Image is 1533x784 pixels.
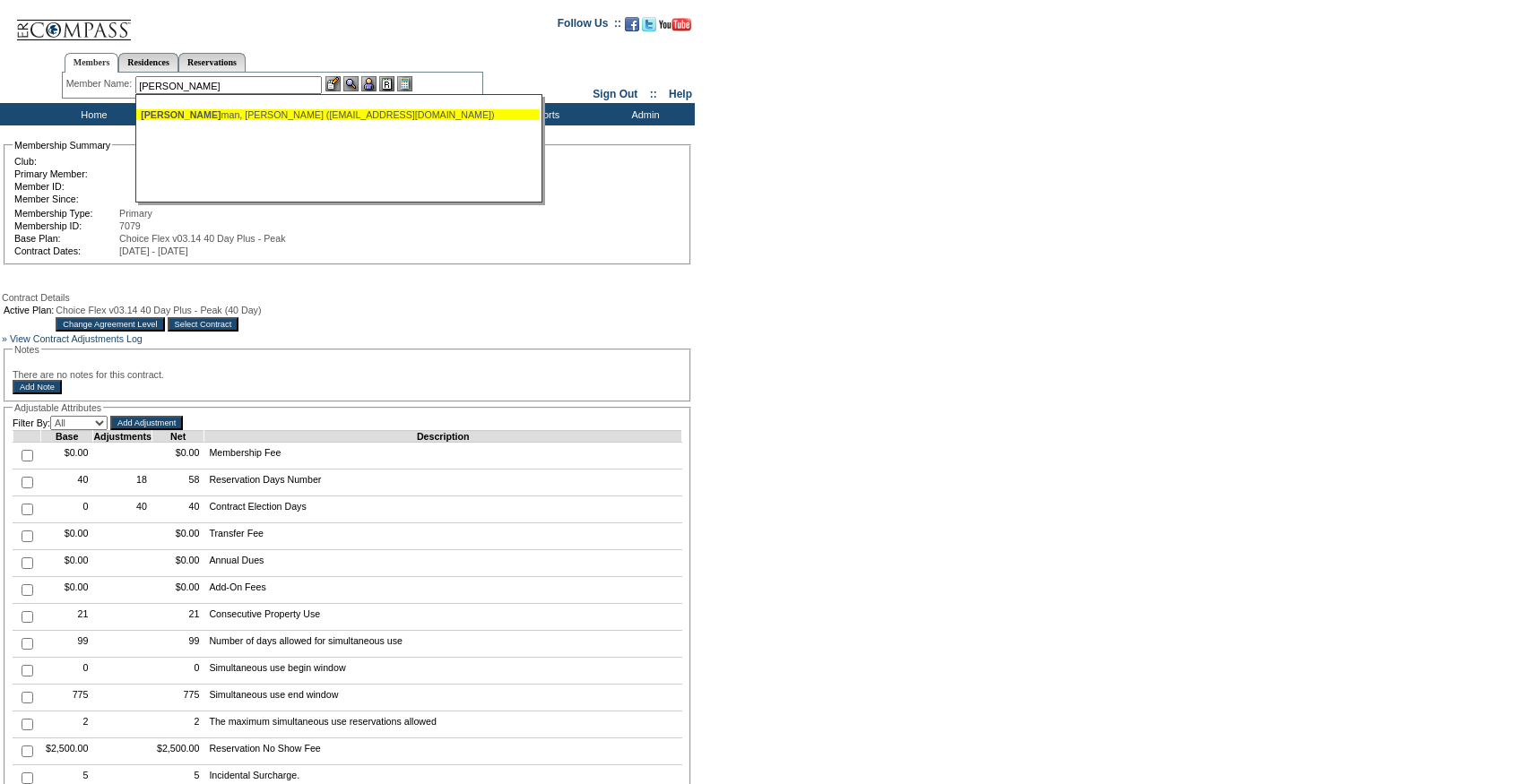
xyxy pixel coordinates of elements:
[152,604,204,631] td: 21
[204,577,682,604] td: Add-On Fees
[659,22,691,33] a: Subscribe to our YouTube Channel
[14,233,117,244] td: Base Plan:
[13,344,41,355] legend: Notes
[41,577,93,604] td: $0.00
[14,181,169,192] td: Member ID:
[204,496,682,523] td: Contract Election Days
[2,292,693,303] div: Contract Details
[152,577,204,604] td: $0.00
[93,496,152,523] td: 40
[13,140,112,151] legend: Membership Summary
[204,470,682,496] td: Reservation Days Number
[15,4,132,41] img: Compass Home
[152,711,204,738] td: 2
[152,443,204,470] td: $0.00
[204,658,682,685] td: Simultaneous use begin window
[178,53,246,72] a: Reservations
[13,402,103,413] legend: Adjustable Attributes
[152,431,204,443] td: Net
[65,53,119,73] a: Members
[41,738,93,765] td: $2,500.00
[204,550,682,577] td: Annual Dues
[13,369,164,380] span: There are no notes for this contract.
[56,305,261,315] span: Choice Flex v03.14 40 Day Plus - Peak (40 Day)
[41,631,93,658] td: 99
[625,22,639,33] a: Become our fan on Facebook
[204,604,682,631] td: Consecutive Property Use
[2,333,143,344] a: » View Contract Adjustments Log
[93,431,152,443] td: Adjustments
[325,76,341,91] img: b_edit.gif
[625,17,639,31] img: Become our fan on Facebook
[141,109,221,120] span: [PERSON_NAME]
[642,17,656,31] img: Follow us on Twitter
[119,220,141,231] span: 7079
[204,443,682,470] td: Membership Fee
[204,738,682,765] td: Reservation No Show Fee
[41,496,93,523] td: 0
[41,711,93,738] td: 2
[40,103,143,125] td: Home
[13,416,108,430] td: Filter By:
[204,685,682,711] td: Simultaneous use end window
[379,76,394,91] img: Reservations
[141,109,535,120] div: man, [PERSON_NAME] ([EMAIL_ADDRESS][DOMAIN_NAME])
[558,15,621,37] td: Follow Us ::
[152,550,204,577] td: $0.00
[152,738,204,765] td: $2,500.00
[659,18,691,31] img: Subscribe to our YouTube Channel
[343,76,359,91] img: View
[669,88,692,100] a: Help
[397,76,412,91] img: b_calculator.gif
[14,168,169,179] td: Primary Member:
[593,88,637,100] a: Sign Out
[119,246,188,256] span: [DATE] - [DATE]
[642,22,656,33] a: Follow us on Twitter
[110,416,183,430] input: Add Adjustment
[119,233,285,244] span: Choice Flex v03.14 40 Day Plus - Peak
[41,431,93,443] td: Base
[168,317,239,332] input: Select Contract
[14,156,169,167] td: Club:
[119,208,152,219] span: Primary
[56,317,164,332] input: Change Agreement Level
[41,658,93,685] td: 0
[152,658,204,685] td: 0
[152,685,204,711] td: 775
[204,523,682,550] td: Transfer Fee
[4,305,54,315] td: Active Plan:
[204,631,682,658] td: Number of days allowed for simultaneous use
[66,76,135,91] div: Member Name:
[650,88,657,100] span: ::
[152,496,204,523] td: 40
[14,208,117,219] td: Membership Type:
[152,631,204,658] td: 99
[204,711,682,738] td: The maximum simultaneous use reservations allowed
[41,443,93,470] td: $0.00
[14,220,117,231] td: Membership ID:
[118,53,178,72] a: Residences
[41,523,93,550] td: $0.00
[41,604,93,631] td: 21
[152,470,204,496] td: 58
[41,685,93,711] td: 775
[41,470,93,496] td: 40
[14,194,169,204] td: Member Since:
[93,470,152,496] td: 18
[152,523,204,550] td: $0.00
[41,550,93,577] td: $0.00
[14,246,117,256] td: Contract Dates:
[361,76,377,91] img: Impersonate
[204,431,682,443] td: Description
[13,380,62,394] input: Add Note
[592,103,695,125] td: Admin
